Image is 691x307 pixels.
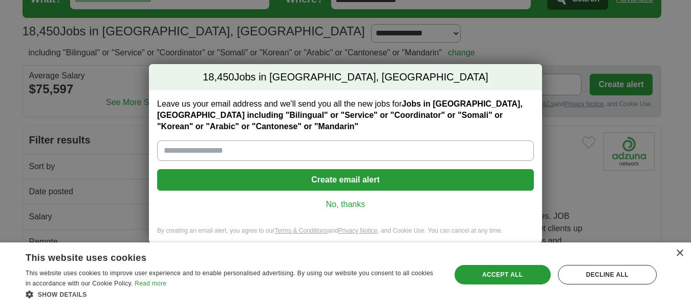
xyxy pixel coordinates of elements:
[135,280,166,287] a: Read more, opens a new window
[157,99,523,131] strong: Jobs in [GEOGRAPHIC_DATA], [GEOGRAPHIC_DATA] including "Bilingual" or "Service" or "Coordinator" ...
[149,227,542,243] div: By creating an email alert, you agree to our and , and Cookie Use. You can cancel at any time.
[274,227,328,234] a: Terms & Conditions
[455,265,551,284] div: Accept all
[338,227,378,234] a: Privacy Notice
[157,98,534,132] label: Leave us your email address and we'll send you all the new jobs for
[203,70,234,85] span: 18,450
[38,291,87,298] span: Show details
[26,270,433,287] span: This website uses cookies to improve user experience and to enable personalised advertising. By u...
[676,250,683,257] div: Close
[157,169,534,191] button: Create email alert
[26,249,413,264] div: This website uses cookies
[558,265,657,284] div: Decline all
[165,199,526,210] a: No, thanks
[26,289,438,299] div: Show details
[149,64,542,91] h2: Jobs in [GEOGRAPHIC_DATA], [GEOGRAPHIC_DATA]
